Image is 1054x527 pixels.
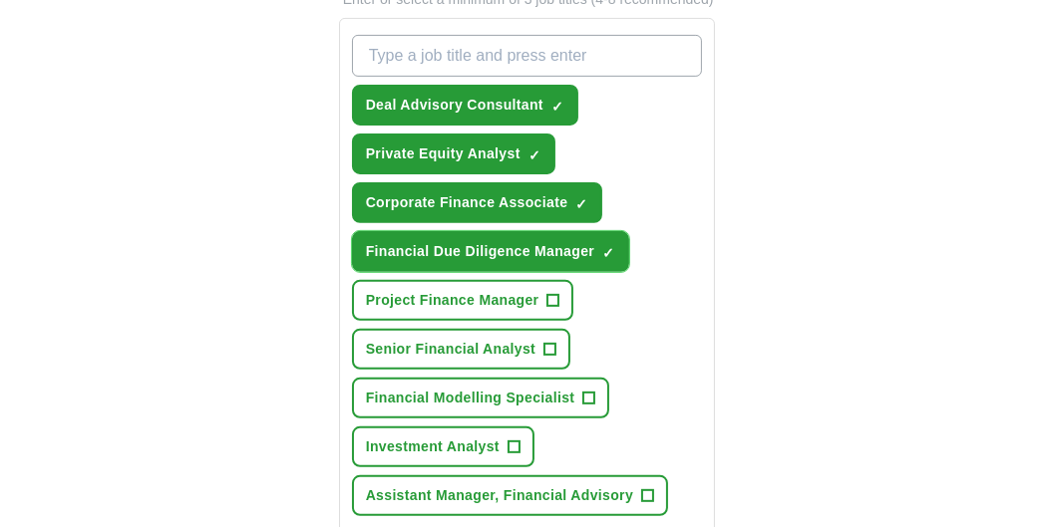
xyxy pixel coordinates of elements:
[366,388,575,408] span: Financial Modelling Specialist
[352,329,570,370] button: Senior Financial Analyst
[551,99,563,115] span: ✓
[366,143,521,164] span: Private Equity Analyst
[352,378,610,418] button: Financial Modelling Specialist
[366,290,539,311] span: Project Finance Manager
[352,426,534,467] button: Investment Analyst
[366,192,568,213] span: Corporate Finance Associate
[366,241,594,262] span: Financial Due Diligence Manager
[352,182,603,223] button: Corporate Finance Associate✓
[528,147,540,163] span: ✓
[352,231,629,272] button: Financial Due Diligence Manager✓
[602,245,614,261] span: ✓
[352,133,555,174] button: Private Equity Analyst✓
[366,339,535,360] span: Senior Financial Analyst
[575,196,587,212] span: ✓
[352,475,668,516] button: Assistant Manager, Financial Advisory
[352,85,578,126] button: Deal Advisory Consultant✓
[352,280,574,321] button: Project Finance Manager
[366,485,633,506] span: Assistant Manager, Financial Advisory
[366,95,543,116] span: Deal Advisory Consultant
[352,35,703,77] input: Type a job title and press enter
[366,436,500,457] span: Investment Analyst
